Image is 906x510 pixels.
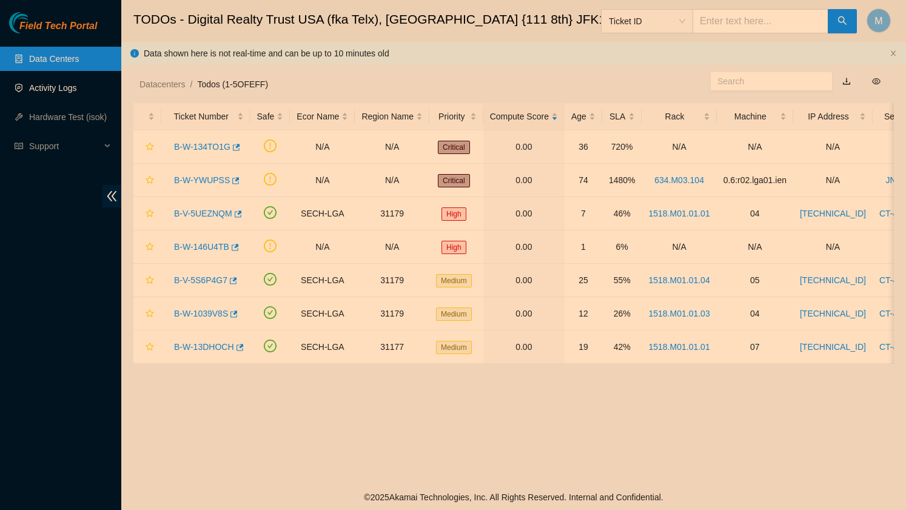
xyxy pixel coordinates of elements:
[355,197,429,230] td: 31179
[602,297,642,330] td: 26%
[800,342,866,352] a: [TECHNICAL_ID]
[602,130,642,164] td: 720%
[793,164,873,197] td: N/A
[654,175,704,185] a: 634.M03.104
[793,130,873,164] td: N/A
[290,264,355,297] td: SECH-LGA
[290,164,355,197] td: N/A
[483,297,565,330] td: 0.00
[648,309,710,318] a: 1518.M01.01.03
[139,79,185,89] a: Datacenters
[648,209,710,218] a: 1518.M01.01.01
[602,264,642,297] td: 55%
[174,242,229,252] a: B-W-146U4TB
[837,16,847,27] span: search
[29,83,77,93] a: Activity Logs
[355,164,429,197] td: N/A
[483,197,565,230] td: 0.00
[290,130,355,164] td: N/A
[648,342,710,352] a: 1518.M01.01.01
[355,130,429,164] td: N/A
[800,309,866,318] a: [TECHNICAL_ID]
[174,209,232,218] a: B-V-5UEZNQM
[146,209,154,219] span: star
[146,343,154,352] span: star
[483,130,565,164] td: 0.00
[140,204,155,223] button: star
[717,75,816,88] input: Search
[19,21,97,32] span: Field Tech Portal
[602,330,642,364] td: 42%
[146,176,154,186] span: star
[717,264,793,297] td: 05
[140,137,155,156] button: star
[355,264,429,297] td: 31179
[438,174,470,187] span: Critical
[890,50,897,57] span: close
[264,173,277,186] span: exclamation-circle
[146,276,154,286] span: star
[174,309,228,318] a: B-W-1039V8S
[290,297,355,330] td: SECH-LGA
[121,485,906,510] footer: © 2025 Akamai Technologies, Inc. All Rights Reserved. Internal and Confidential.
[693,9,828,33] input: Enter text here...
[436,341,472,354] span: Medium
[602,230,642,264] td: 6%
[833,72,860,91] button: download
[174,275,227,285] a: B-V-5S6P4G7
[441,207,466,221] span: High
[438,141,470,154] span: Critical
[483,330,565,364] td: 0.00
[29,134,101,158] span: Support
[609,12,685,30] span: Ticket ID
[355,330,429,364] td: 31177
[146,309,154,319] span: star
[828,9,857,33] button: search
[717,164,793,197] td: 0.6:r02.lga01.ien
[717,230,793,264] td: N/A
[717,130,793,164] td: N/A
[197,79,268,89] a: Todos (1-5OFEFF)
[29,54,79,64] a: Data Centers
[890,50,897,58] button: close
[800,209,866,218] a: [TECHNICAL_ID]
[436,274,472,287] span: Medium
[565,264,602,297] td: 25
[140,304,155,323] button: star
[355,230,429,264] td: N/A
[717,197,793,230] td: 04
[264,240,277,252] span: exclamation-circle
[264,273,277,286] span: check-circle
[15,142,23,150] span: read
[102,185,121,207] span: double-left
[9,22,97,38] a: Akamai TechnologiesField Tech Portal
[565,230,602,264] td: 1
[648,275,710,285] a: 1518.M01.01.04
[874,13,882,29] span: M
[436,307,472,321] span: Medium
[9,12,61,33] img: Akamai Technologies
[264,306,277,319] span: check-circle
[565,297,602,330] td: 12
[290,230,355,264] td: N/A
[642,230,716,264] td: N/A
[602,164,642,197] td: 1480%
[842,76,851,86] a: download
[174,342,234,352] a: B-W-13DHOCH
[800,275,866,285] a: [TECHNICAL_ID]
[717,330,793,364] td: 07
[174,142,230,152] a: B-W-134TO1G
[565,330,602,364] td: 19
[793,230,873,264] td: N/A
[483,264,565,297] td: 0.00
[602,197,642,230] td: 46%
[867,8,891,33] button: M
[146,243,154,252] span: star
[441,241,466,254] span: High
[290,197,355,230] td: SECH-LGA
[140,170,155,190] button: star
[565,164,602,197] td: 74
[565,130,602,164] td: 36
[717,297,793,330] td: 04
[483,230,565,264] td: 0.00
